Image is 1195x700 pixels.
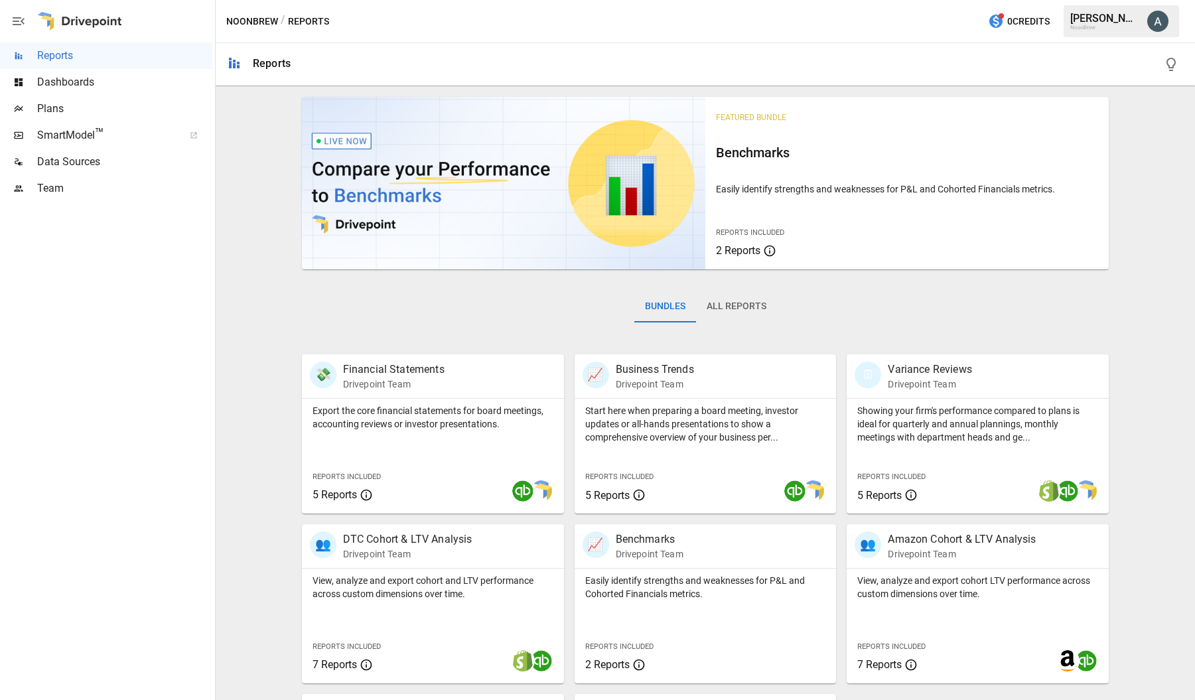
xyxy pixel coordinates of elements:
p: DTC Cohort & LTV Analysis [343,531,472,547]
img: amazon [1057,650,1078,671]
span: Reports [37,48,212,64]
span: SmartModel [37,127,175,143]
p: Variance Reviews [888,362,971,378]
span: Reports Included [585,642,654,651]
span: Dashboards [37,74,212,90]
img: quickbooks [784,480,806,502]
span: Reports Included [716,228,784,237]
button: 0Credits [983,9,1055,34]
span: Reports Included [857,472,926,481]
img: quickbooks [531,650,552,671]
img: video thumbnail [302,97,705,269]
span: Reports Included [585,472,654,481]
div: 🗓 [855,362,881,388]
img: smart model [1076,480,1097,502]
div: Reports [253,57,291,70]
p: Drivepoint Team [888,547,1036,561]
button: Allan Shen [1139,3,1176,40]
span: Team [37,180,212,196]
p: Drivepoint Team [343,547,472,561]
button: All Reports [696,291,777,322]
p: Drivepoint Team [616,547,683,561]
p: Amazon Cohort & LTV Analysis [888,531,1036,547]
p: Business Trends [616,362,694,378]
p: Showing your firm's performance compared to plans is ideal for quarterly and annual plannings, mo... [857,404,1098,444]
p: Drivepoint Team [616,378,694,391]
span: 7 Reports [313,658,357,671]
img: quickbooks [1076,650,1097,671]
h6: Benchmarks [716,142,1098,163]
span: 2 Reports [585,658,630,671]
span: 5 Reports [313,488,357,501]
img: smart model [531,480,552,502]
span: 5 Reports [585,489,630,502]
span: 2 Reports [716,244,760,257]
p: Benchmarks [616,531,683,547]
p: Start here when preparing a board meeting, investor updates or all-hands presentations to show a ... [585,404,826,444]
div: / [281,13,285,30]
span: ™ [95,125,104,142]
p: View, analyze and export cohort LTV performance across custom dimensions over time. [857,574,1098,600]
span: Featured Bundle [716,113,786,122]
p: Easily identify strengths and weaknesses for P&L and Cohorted Financials metrics. [716,182,1098,196]
button: Bundles [634,291,696,322]
span: Data Sources [37,154,212,170]
img: quickbooks [512,480,533,502]
img: quickbooks [1057,480,1078,502]
div: NoonBrew [1070,25,1139,31]
div: [PERSON_NAME] [1070,12,1139,25]
span: Reports Included [313,642,381,651]
span: Reports Included [313,472,381,481]
p: View, analyze and export cohort and LTV performance across custom dimensions over time. [313,574,553,600]
div: 📈 [583,362,609,388]
img: smart model [803,480,824,502]
p: Financial Statements [343,362,445,378]
div: 👥 [310,531,336,558]
div: 📈 [583,531,609,558]
p: Easily identify strengths and weaknesses for P&L and Cohorted Financials metrics. [585,574,826,600]
p: Drivepoint Team [888,378,971,391]
span: Reports Included [857,642,926,651]
p: Drivepoint Team [343,378,445,391]
img: shopify [1038,480,1060,502]
span: 5 Reports [857,489,902,502]
p: Export the core financial statements for board meetings, accounting reviews or investor presentat... [313,404,553,431]
span: Plans [37,101,212,117]
img: shopify [512,650,533,671]
div: 💸 [310,362,336,388]
span: 0 Credits [1007,13,1050,30]
button: NoonBrew [226,13,278,30]
div: 👥 [855,531,881,558]
img: Allan Shen [1147,11,1168,32]
span: 7 Reports [857,658,902,671]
